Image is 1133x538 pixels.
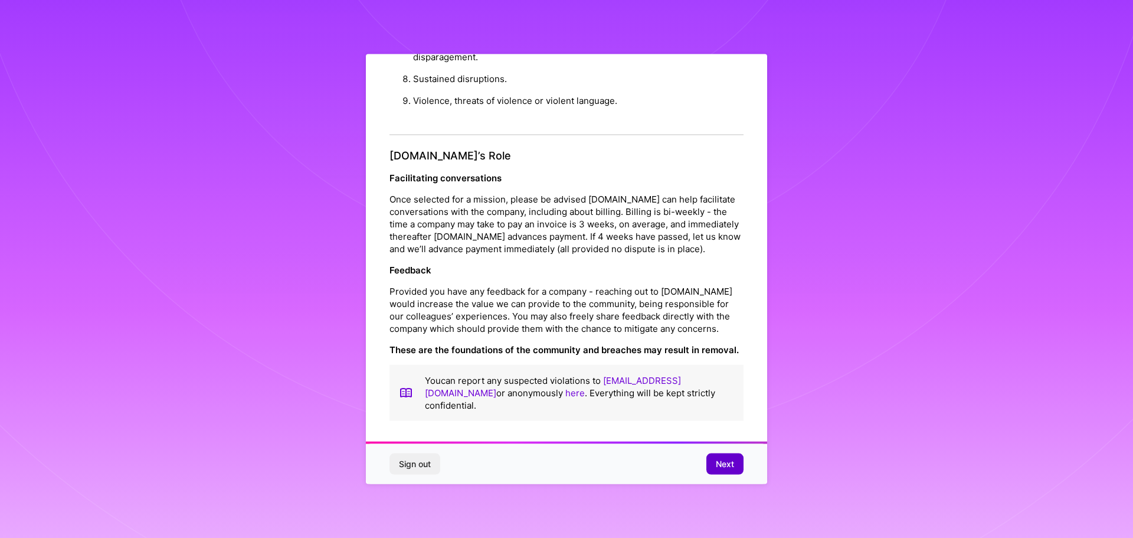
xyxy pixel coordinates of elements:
[425,374,681,398] a: [EMAIL_ADDRESS][DOMAIN_NAME]
[399,374,413,411] img: book icon
[706,454,744,475] button: Next
[389,193,744,255] p: Once selected for a mission, please be advised [DOMAIN_NAME] can help facilitate conversations wi...
[413,68,744,90] li: Sustained disruptions.
[565,387,585,398] a: here
[716,458,734,470] span: Next
[389,344,739,355] strong: These are the foundations of the community and breaches may result in removal.
[413,90,744,112] li: Violence, threats of violence or violent language.
[389,454,440,475] button: Sign out
[389,264,431,275] strong: Feedback
[389,149,744,162] h4: [DOMAIN_NAME]’s Role
[425,374,734,411] p: You can report any suspected violations to or anonymously . Everything will be kept strictly conf...
[399,458,431,470] span: Sign out
[389,285,744,334] p: Provided you have any feedback for a company - reaching out to [DOMAIN_NAME] would increase the v...
[389,172,502,183] strong: Facilitating conversations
